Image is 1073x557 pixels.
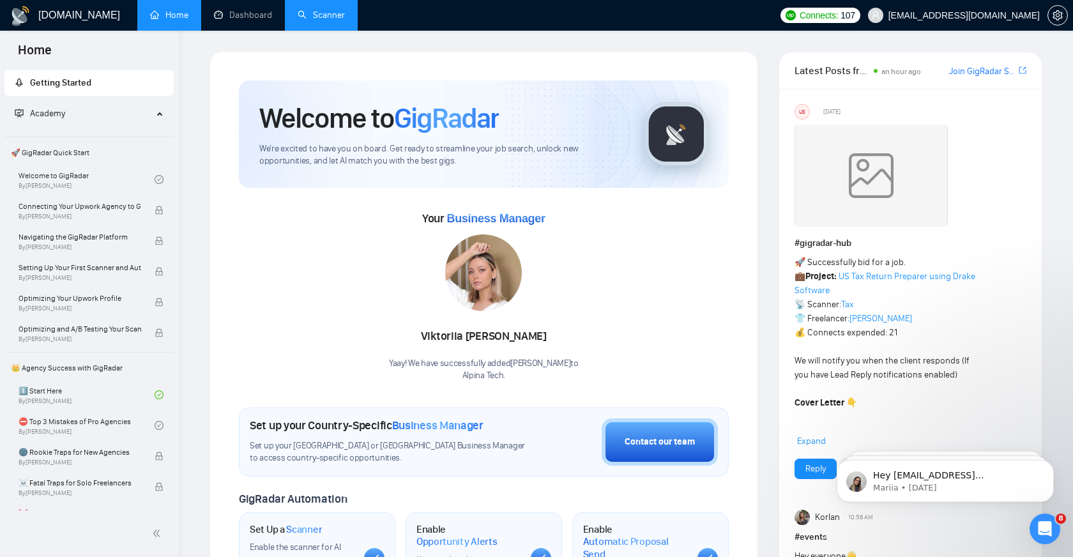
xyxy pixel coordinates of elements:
span: check-circle [155,175,164,184]
a: 1️⃣ Start HereBy[PERSON_NAME] [19,381,155,409]
span: 8 [1056,514,1066,524]
a: setting [1047,10,1068,20]
span: Navigating the GigRadar Platform [19,231,141,243]
span: By [PERSON_NAME] [19,274,141,282]
img: upwork-logo.png [786,10,796,20]
span: By [PERSON_NAME] [19,305,141,312]
a: searchScanner [298,10,345,20]
h1: # gigradar-hub [795,236,1026,250]
span: 👑 Agency Success with GigRadar [6,355,172,381]
span: lock [155,267,164,276]
a: dashboardDashboard [214,10,272,20]
span: rocket [15,78,24,87]
img: logo [10,6,31,26]
a: Welcome to GigRadarBy[PERSON_NAME] [19,165,155,194]
div: US [795,105,809,119]
span: Business Manager [446,212,545,225]
span: Academy [15,108,65,119]
iframe: Intercom live chat [1030,514,1060,544]
span: Opportunity Alerts [416,535,498,548]
span: Business Manager [392,418,483,432]
span: Korlan [815,510,840,524]
span: fund-projection-screen [15,109,24,118]
a: Join GigRadar Slack Community [949,65,1016,79]
span: By [PERSON_NAME] [19,335,141,343]
span: Optimizing and A/B Testing Your Scanner for Better Results [19,323,141,335]
a: homeHome [150,10,188,20]
img: 1686859828830-18.jpg [445,234,522,311]
span: user [871,11,880,20]
img: weqQh+iSagEgQAAAABJRU5ErkJggg== [795,125,948,227]
span: check-circle [155,390,164,399]
span: Academy [30,108,65,119]
span: export [1019,65,1026,75]
a: export [1019,65,1026,77]
span: Connecting Your Upwork Agency to GigRadar [19,200,141,213]
span: Home [8,41,62,68]
li: Getting Started [4,70,174,96]
span: [DATE] [823,106,841,118]
span: ☠️ Fatal Traps for Solo Freelancers [19,477,141,489]
span: Set up your [GEOGRAPHIC_DATA] or [GEOGRAPHIC_DATA] Business Manager to access country-specific op... [250,440,531,464]
strong: Project: [805,271,837,282]
button: Contact our team [602,418,718,466]
span: GigRadar [394,101,499,135]
button: Reply [795,459,837,479]
span: lock [155,206,164,215]
span: By [PERSON_NAME] [19,243,141,251]
span: lock [155,482,164,491]
span: We're excited to have you on board. Get ready to streamline your job search, unlock new opportuni... [259,143,624,167]
span: ❌ How to get banned on Upwork [19,507,141,520]
h1: # events [795,530,1026,544]
strong: Cover Letter 👇 [795,397,857,408]
h1: Set up your Country-Specific [250,418,483,432]
span: lock [155,236,164,245]
span: Setting Up Your First Scanner and Auto-Bidder [19,261,141,274]
button: setting [1047,5,1068,26]
a: ⛔ Top 3 Mistakes of Pro AgenciesBy[PERSON_NAME] [19,411,155,439]
span: lock [155,328,164,337]
span: 🚀 GigRadar Quick Start [6,140,172,165]
span: check-circle [155,421,164,430]
span: double-left [152,527,165,540]
span: lock [155,452,164,461]
span: an hour ago [881,67,921,76]
span: Connects: [800,8,838,22]
div: Contact our team [625,435,695,449]
span: Getting Started [30,77,91,88]
a: [PERSON_NAME] [849,313,912,324]
span: Optimizing Your Upwork Profile [19,292,141,305]
span: Latest Posts from the GigRadar Community [795,63,870,79]
img: gigradar-logo.png [644,102,708,166]
span: By [PERSON_NAME] [19,489,141,497]
div: Viktoriia [PERSON_NAME] [389,326,579,347]
span: lock [155,298,164,307]
div: Yaay! We have successfully added [PERSON_NAME] to [389,358,579,382]
span: GigRadar Automation [239,492,347,506]
p: Alpina Tech . [389,370,579,382]
h1: Welcome to [259,101,499,135]
img: Korlan [795,510,810,525]
span: Expand [797,436,826,446]
span: 🌚 Rookie Traps for New Agencies [19,446,141,459]
span: By [PERSON_NAME] [19,213,141,220]
h1: Enable [416,523,521,548]
span: Scanner [286,523,322,536]
h1: Set Up a [250,523,322,536]
iframe: Intercom notifications message [818,433,1073,523]
span: 107 [841,8,855,22]
a: US Tax Return Preparer using Drake Software [795,271,975,296]
a: Tax [841,299,854,310]
span: Your [422,211,545,225]
a: Reply [805,462,826,476]
span: By [PERSON_NAME] [19,459,141,466]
